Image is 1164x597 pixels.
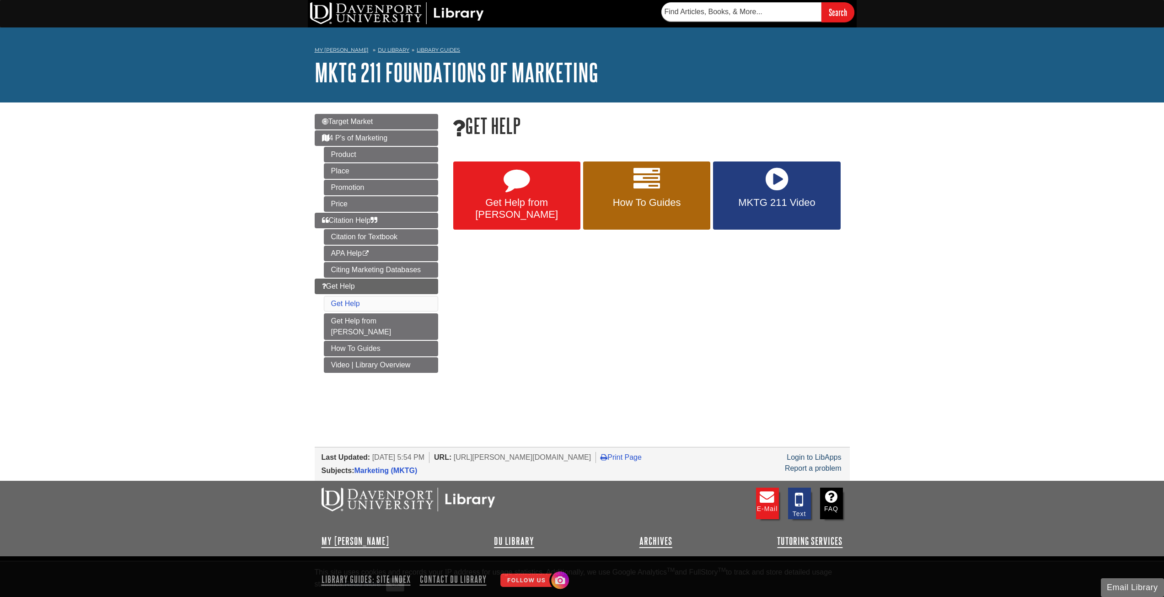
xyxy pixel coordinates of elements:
input: Find Articles, Books, & More... [661,2,821,22]
a: DU Library [378,47,409,53]
span: Target Market [322,118,373,125]
img: DU Libraries [322,488,495,511]
h1: Get Help [452,114,850,140]
a: Library Guides [417,47,460,53]
a: How To Guides [583,161,710,230]
a: How To Guides [324,341,438,356]
sup: TM [718,567,726,573]
a: Price [324,196,438,212]
span: Get Help [322,282,355,290]
a: Tutoring Services [777,536,842,547]
a: Report a problem [785,464,842,472]
span: URL: [434,453,451,461]
a: Citing Marketing Databases [324,262,438,278]
span: MKTG 211 Video [720,197,833,209]
span: Subjects: [322,467,354,474]
a: Promotion [324,180,438,195]
a: FAQ [820,488,843,519]
a: Get Help from [PERSON_NAME] [324,313,438,340]
a: Citation for Textbook [324,229,438,245]
a: APA Help [324,246,438,261]
span: How To Guides [590,197,703,209]
a: Get Help [331,300,360,307]
a: Login to LibApps [787,453,841,461]
a: Place [324,163,438,179]
a: Marketing (MKTG) [354,467,418,474]
a: My [PERSON_NAME] [315,46,369,54]
a: Print Page [601,453,642,461]
sup: TM [667,567,675,573]
form: Searches DU Library's articles, books, and more [661,2,854,22]
div: Guide Page Menu [315,114,438,373]
a: My [PERSON_NAME] [322,536,389,547]
span: Citation Help [322,216,378,224]
a: DU Library [494,536,534,547]
a: MKTG 211 Video [713,161,840,230]
button: Close [386,578,404,592]
a: Citation Help [315,213,438,228]
i: Print Page [601,453,607,461]
a: Archives [639,536,672,547]
span: [URL][PERSON_NAME][DOMAIN_NAME] [454,453,591,461]
a: Target Market [315,114,438,129]
a: Get Help from [PERSON_NAME] [453,161,580,230]
a: Text [788,488,811,519]
a: 4 P's of Marketing [315,130,438,146]
a: Get Help [315,279,438,294]
a: Video | Library Overview [324,357,438,373]
a: Product [324,147,438,162]
span: Get Help from [PERSON_NAME] [460,197,574,221]
span: [DATE] 5:54 PM [372,453,424,461]
input: Search [821,2,854,22]
a: MKTG 211 Foundations of Marketing [315,58,598,86]
span: 4 P's of Marketing [322,134,388,142]
img: DU Library [310,2,484,24]
a: E-mail [756,488,779,519]
span: Last Updated: [322,453,370,461]
i: This link opens in a new window [362,251,370,257]
nav: breadcrumb [315,44,850,59]
div: This site uses cookies and records your IP address for usage statistics. Additionally, we use Goo... [315,567,850,592]
a: Read More [344,580,381,588]
button: Email Library [1101,578,1164,597]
